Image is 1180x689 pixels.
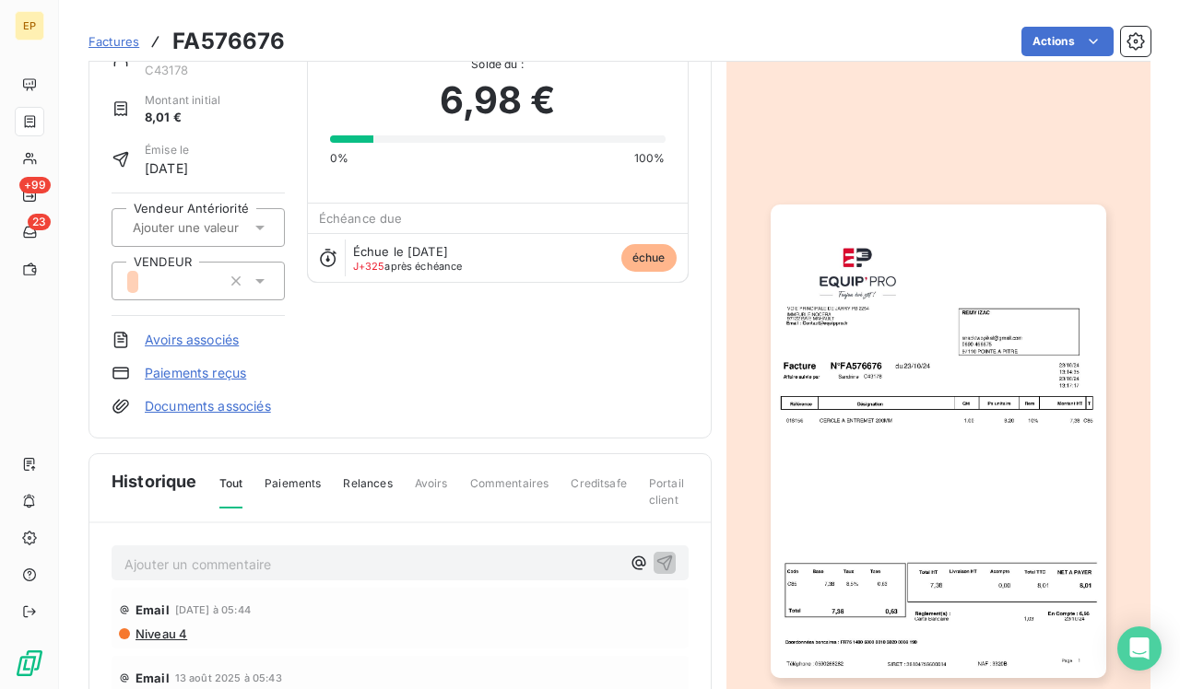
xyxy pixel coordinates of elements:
[88,34,139,49] span: Factures
[771,204,1106,678] img: invoice_thumbnail
[15,648,44,678] img: Logo LeanPay
[353,244,448,259] span: Échue le [DATE]
[134,626,187,641] span: Niveau 4
[112,469,197,494] span: Historique
[88,32,139,51] a: Factures
[145,397,271,415] a: Documents associés
[145,63,285,77] span: C43178
[265,475,321,507] span: Paiements
[353,261,463,272] span: après échéance
[571,475,627,507] span: Creditsafe
[1021,27,1114,56] button: Actions
[175,604,251,615] span: [DATE] à 05:44
[353,260,385,273] span: J+325
[330,150,348,167] span: 0%
[440,73,556,128] span: 6,98 €
[145,364,246,382] a: Paiements reçus
[470,475,549,507] span: Commentaires
[415,475,448,507] span: Avoirs
[649,475,689,523] span: Portail client
[343,475,392,507] span: Relances
[15,11,44,41] div: EP
[145,158,189,178] span: [DATE]
[19,177,51,193] span: +99
[621,244,677,272] span: échue
[145,109,220,127] span: 8,01 €
[175,672,282,683] span: 13 août 2025 à 05:43
[634,150,666,167] span: 100%
[330,56,666,73] span: Solde dû :
[219,475,243,508] span: Tout
[145,331,239,349] a: Avoirs associés
[131,219,316,236] input: Ajouter une valeur
[136,671,170,685] span: Email
[28,214,51,230] span: 23
[145,142,189,158] span: Émise le
[145,92,220,109] span: Montant initial
[1117,626,1162,671] div: Open Intercom Messenger
[136,602,170,617] span: Email
[172,25,285,58] h3: FA576676
[319,211,403,226] span: Échéance due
